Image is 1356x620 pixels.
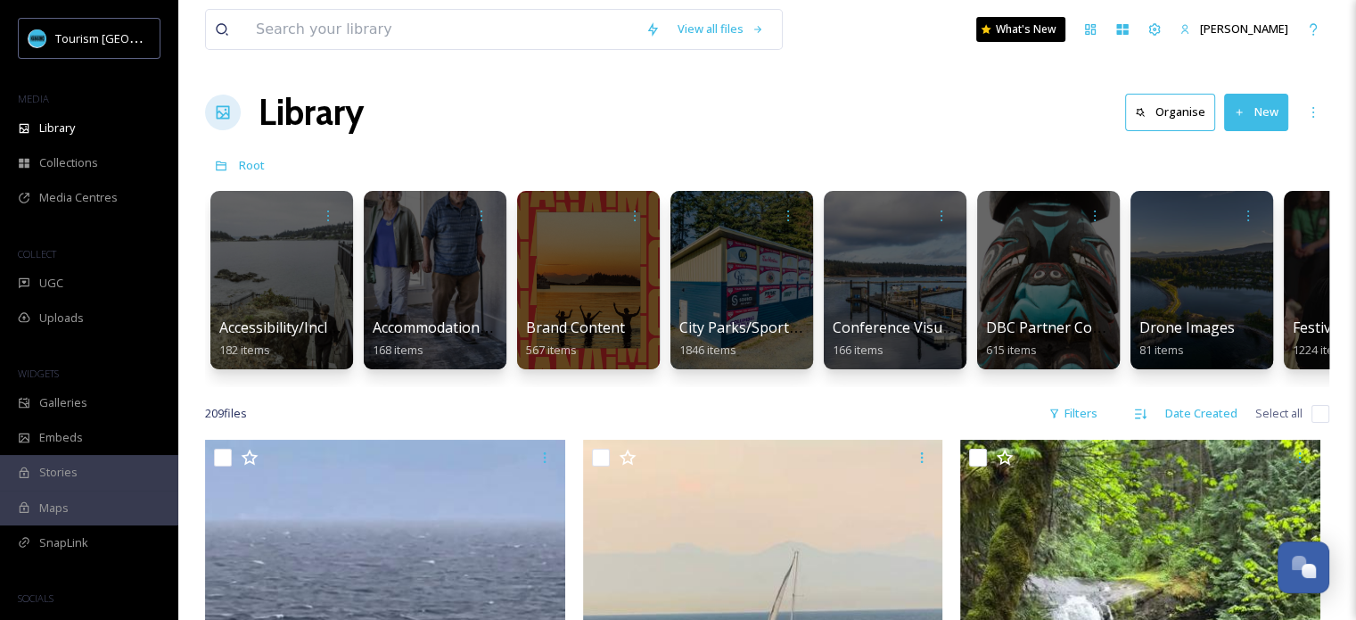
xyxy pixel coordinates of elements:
button: New [1224,94,1288,130]
span: 567 items [526,342,577,358]
a: Library [259,86,364,139]
span: 168 items [373,342,423,358]
span: DBC Partner Contrent [986,318,1135,337]
span: Galleries [39,394,87,411]
span: Accommodations by Biz [373,318,530,337]
span: Root [239,157,265,173]
span: Accessibility/Inclusivity [219,318,370,337]
span: Tourism [GEOGRAPHIC_DATA] [55,29,215,46]
span: 81 items [1139,342,1184,358]
span: Brand Content [526,318,625,337]
img: tourism_nanaimo_logo.jpeg [29,29,46,47]
span: Drone Images [1139,318,1235,337]
span: SOCIALS [18,591,53,605]
a: Organise [1125,94,1224,130]
span: 615 items [986,342,1037,358]
a: City Parks/Sport Images1846 items [679,319,842,358]
span: UGC [39,275,63,292]
span: Library [39,120,75,136]
span: Uploads [39,310,84,327]
input: Search your library [247,10,637,49]
span: Collections [39,154,98,171]
span: 1224 items [1293,342,1350,358]
span: WIDGETS [18,367,59,380]
a: Accessibility/Inclusivity182 items [219,319,370,358]
span: [PERSON_NAME] [1200,21,1288,37]
a: Accommodations by Biz168 items [373,319,530,358]
a: Root [239,154,265,176]
span: SnapLink [39,534,88,551]
span: Media Centres [39,189,118,206]
span: City Parks/Sport Images [679,318,842,337]
button: Open Chat [1278,541,1329,593]
a: What's New [976,17,1065,42]
a: Brand Content567 items [526,319,625,358]
span: Stories [39,464,78,481]
span: 166 items [833,342,883,358]
span: Select all [1255,405,1303,422]
span: 182 items [219,342,270,358]
span: COLLECT [18,247,56,260]
span: Conference Visuals [833,318,961,337]
span: Maps [39,500,69,517]
a: Drone Images81 items [1139,319,1235,358]
div: Filters [1040,396,1106,431]
div: Date Created [1156,396,1246,431]
a: Conference Visuals166 items [833,319,961,358]
span: Embeds [39,429,83,446]
button: Organise [1125,94,1215,130]
span: 1846 items [679,342,736,358]
span: 209 file s [205,405,247,422]
a: DBC Partner Contrent615 items [986,319,1135,358]
a: [PERSON_NAME] [1171,12,1297,46]
span: MEDIA [18,92,49,105]
a: View all files [669,12,773,46]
